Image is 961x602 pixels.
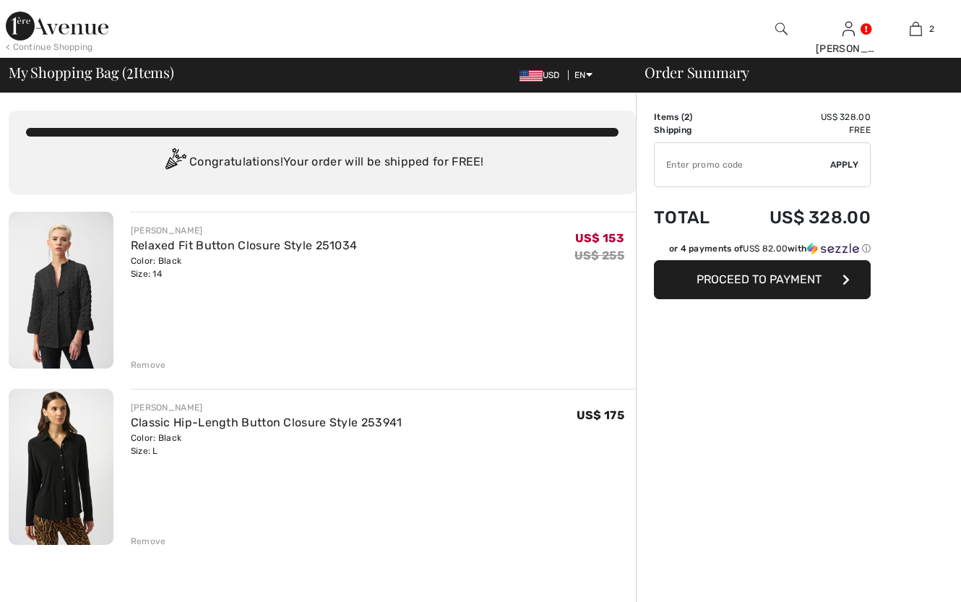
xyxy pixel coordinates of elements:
div: [PERSON_NAME] [816,41,882,56]
span: 2 [929,22,934,35]
span: US$ 153 [575,231,624,245]
div: Congratulations! Your order will be shipped for FREE! [26,148,619,177]
img: search the website [775,20,788,38]
span: 2 [126,61,134,80]
img: My Bag [910,20,922,38]
span: Proceed to Payment [697,272,822,286]
s: US$ 255 [574,249,624,262]
div: or 4 payments ofUS$ 82.00withSezzle Click to learn more about Sezzle [654,242,871,260]
div: or 4 payments of with [669,242,871,255]
span: My Shopping Bag ( Items) [9,65,174,79]
div: Remove [131,535,166,548]
td: Items ( ) [654,111,731,124]
td: Total [654,193,731,242]
td: Shipping [654,124,731,137]
img: US Dollar [520,70,543,82]
td: US$ 328.00 [731,193,871,242]
button: Proceed to Payment [654,260,871,299]
div: < Continue Shopping [6,40,93,53]
img: Sezzle [807,242,859,255]
img: 1ère Avenue [6,12,108,40]
img: My Info [843,20,855,38]
div: [PERSON_NAME] [131,401,402,414]
a: Sign In [843,22,855,35]
span: 2 [684,112,689,122]
div: Color: Black Size: L [131,431,402,457]
span: EN [574,70,592,80]
a: Relaxed Fit Button Closure Style 251034 [131,238,358,252]
span: Apply [830,158,859,171]
span: US$ 175 [577,408,624,422]
td: US$ 328.00 [731,111,871,124]
div: [PERSON_NAME] [131,224,358,237]
a: Classic Hip-Length Button Closure Style 253941 [131,416,402,429]
span: USD [520,70,566,80]
div: Order Summary [627,65,952,79]
img: Relaxed Fit Button Closure Style 251034 [9,212,113,369]
input: Promo code [655,143,830,186]
div: Remove [131,358,166,371]
a: 2 [883,20,949,38]
td: Free [731,124,871,137]
div: Color: Black Size: 14 [131,254,358,280]
img: Congratulation2.svg [160,148,189,177]
span: US$ 82.00 [743,244,788,254]
img: Classic Hip-Length Button Closure Style 253941 [9,389,113,546]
